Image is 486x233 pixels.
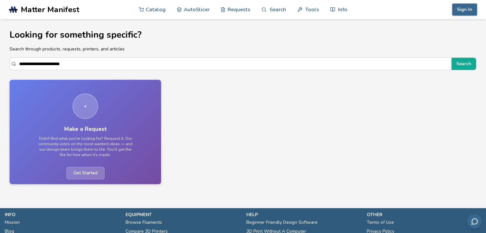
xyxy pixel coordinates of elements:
a: Terms of Use [367,218,394,227]
span: Matter Manifest [21,5,79,14]
a: Make a RequestDidn't find what you're looking for? Request it. Our community votes on the most wa... [10,80,161,184]
p: equipment [126,211,240,218]
button: Search [451,58,476,70]
p: help [246,211,361,218]
input: Search [19,58,448,70]
a: Beginner Friendly Design Software [246,218,318,227]
p: Search through products, requests, printers, and articles [10,46,476,52]
h1: Looking for something specific? [10,30,476,40]
h3: Make a Request [64,126,107,132]
span: Get Started [66,167,104,179]
p: info [5,211,119,218]
button: Sign In [452,4,477,16]
p: other [367,211,481,218]
button: Send feedback via email [467,214,482,229]
a: Mission [5,218,20,227]
p: Didn't find what you're looking for? Request it. Our community votes on the most wanted ideas — a... [37,136,133,158]
a: Browse Filaments [126,218,162,227]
